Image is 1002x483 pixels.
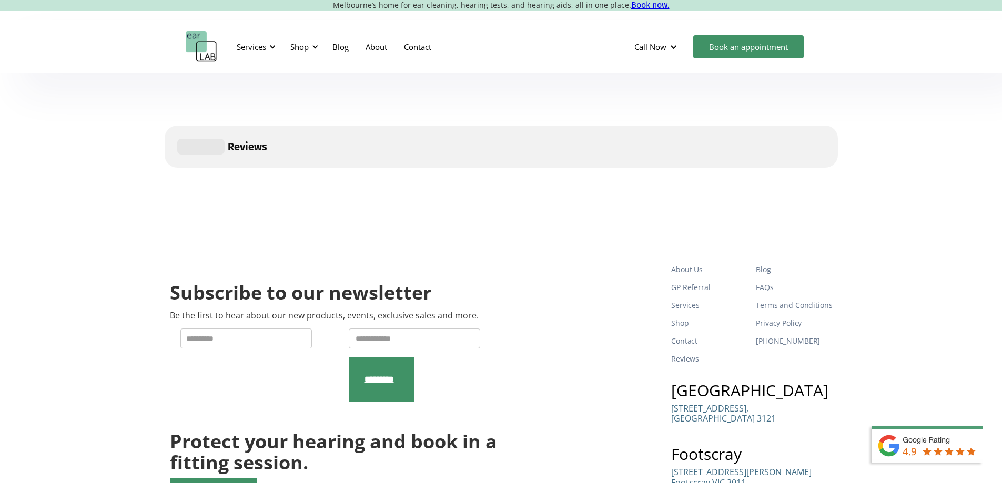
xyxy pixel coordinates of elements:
[284,31,321,63] div: Shop
[626,31,688,63] div: Call Now
[671,314,747,332] a: Shop
[671,404,776,431] a: [STREET_ADDRESS],[GEOGRAPHIC_DATA] 3121
[756,261,832,279] a: Blog
[237,42,266,52] div: Services
[180,357,340,398] iframe: reCAPTCHA
[671,404,776,424] p: [STREET_ADDRESS], [GEOGRAPHIC_DATA] 3121
[357,32,396,62] a: About
[170,431,497,472] h2: Protect your hearing and book in a fitting session.
[186,31,217,63] a: home
[230,31,279,63] div: Services
[290,42,309,52] div: Shop
[170,311,479,321] p: Be the first to hear about our new products, events, exclusive sales and more.
[756,332,832,350] a: [PHONE_NUMBER]
[671,350,747,368] a: Reviews
[671,261,747,279] a: About Us
[671,383,832,398] h3: [GEOGRAPHIC_DATA]
[324,32,357,62] a: Blog
[756,314,832,332] a: Privacy Policy
[396,32,440,62] a: Contact
[756,279,832,296] a: FAQs
[671,446,832,462] h3: Footscray
[693,35,804,58] a: Book an appointment
[170,281,431,305] h2: Subscribe to our newsletter
[671,332,747,350] a: Contact
[170,328,497,402] form: Newsletter Form
[671,279,747,296] a: GP Referral
[228,140,267,153] div: reviews
[756,296,832,314] a: Terms and Conditions
[671,296,747,314] a: Services
[634,42,666,52] div: Call Now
